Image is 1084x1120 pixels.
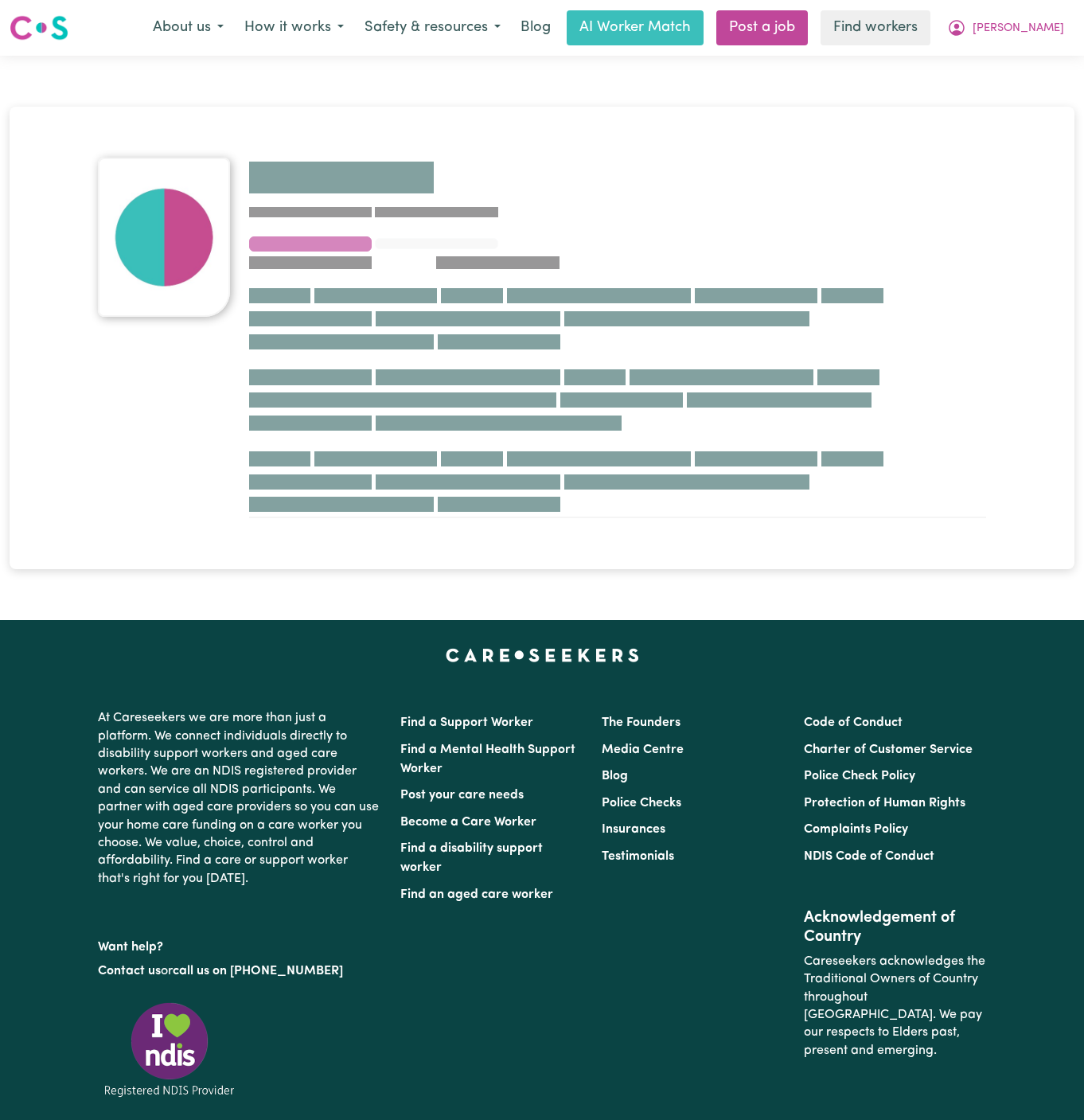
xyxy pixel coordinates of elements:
p: At Careseekers we are more than just a platform. We connect individuals directly to disability su... [98,703,381,894]
a: Find a Mental Health Support Worker [400,743,575,775]
a: Find an aged care worker [400,888,553,901]
a: Post a job [716,10,808,45]
a: Protection of Human Rights [804,797,965,810]
a: Insurances [602,823,665,836]
a: Contact us [98,965,161,978]
a: NDIS Code of Conduct [804,850,934,863]
a: Blog [602,770,628,782]
span: [PERSON_NAME] [973,20,1064,37]
button: How it works [234,11,354,45]
a: Testimonials [602,850,674,863]
a: Post your care needs [400,789,524,802]
button: Safety & resources [354,11,511,45]
img: Registered NDIS provider [98,1000,241,1099]
p: or [98,956,381,986]
a: Find workers [821,10,930,45]
h2: Acknowledgement of Country [804,908,986,946]
a: call us on [PHONE_NUMBER] [173,965,343,978]
a: AI Worker Match [567,10,704,45]
a: The Founders [602,716,680,729]
a: Become a Care Worker [400,816,536,829]
button: My Account [937,11,1074,45]
p: Want help? [98,932,381,956]
a: Police Check Policy [804,770,915,782]
a: Media Centre [602,743,684,756]
a: Blog [511,10,560,45]
a: Find a disability support worker [400,842,543,874]
button: About us [142,11,234,45]
a: Police Checks [602,797,681,810]
img: Careseekers logo [10,14,68,42]
a: Charter of Customer Service [804,743,973,756]
a: Complaints Policy [804,823,908,836]
a: Find a Support Worker [400,716,533,729]
a: Code of Conduct [804,716,903,729]
a: Careseekers home page [446,649,639,661]
a: Careseekers logo [10,10,68,46]
p: Careseekers acknowledges the Traditional Owners of Country throughout [GEOGRAPHIC_DATA]. We pay o... [804,946,986,1066]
